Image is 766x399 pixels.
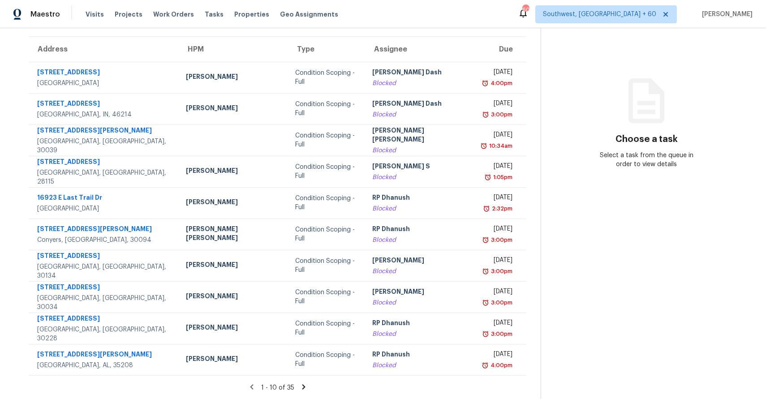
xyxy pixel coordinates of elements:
[489,79,512,88] div: 4:00pm
[295,225,358,243] div: Condition Scoping - Full
[372,193,467,204] div: RP Dhanush
[489,330,512,339] div: 3:00pm
[37,168,172,186] div: [GEOGRAPHIC_DATA], [GEOGRAPHIC_DATA], 28115
[482,193,512,204] div: [DATE]
[37,193,172,204] div: 16923 E Last Trail Dr
[115,10,142,19] span: Projects
[205,11,224,17] span: Tasks
[295,100,358,118] div: Condition Scoping - Full
[594,151,699,169] div: Select a task from the queue in order to view details
[288,37,365,62] th: Type
[372,162,467,173] div: [PERSON_NAME] S
[186,323,281,334] div: [PERSON_NAME]
[487,142,512,150] div: 10:34am
[372,298,467,307] div: Blocked
[372,110,467,119] div: Blocked
[372,267,467,276] div: Blocked
[37,110,172,119] div: [GEOGRAPHIC_DATA], IN, 46214
[261,385,294,391] span: 1 - 10 of 35
[234,10,269,19] span: Properties
[489,298,512,307] div: 3:00pm
[153,10,194,19] span: Work Orders
[37,157,172,168] div: [STREET_ADDRESS]
[489,361,512,370] div: 4:00pm
[522,5,529,14] div: 602
[482,318,512,330] div: [DATE]
[186,72,281,83] div: [PERSON_NAME]
[482,79,489,88] img: Overdue Alarm Icon
[295,257,358,275] div: Condition Scoping - Full
[489,267,512,276] div: 3:00pm
[543,10,656,19] span: Southwest, [GEOGRAPHIC_DATA] + 60
[482,256,512,267] div: [DATE]
[186,224,281,245] div: [PERSON_NAME] [PERSON_NAME]
[480,142,487,150] img: Overdue Alarm Icon
[37,137,172,155] div: [GEOGRAPHIC_DATA], [GEOGRAPHIC_DATA], 30039
[615,135,678,144] h3: Choose a task
[186,260,281,271] div: [PERSON_NAME]
[484,173,491,182] img: Overdue Alarm Icon
[295,288,358,306] div: Condition Scoping - Full
[37,126,172,137] div: [STREET_ADDRESS][PERSON_NAME]
[37,283,172,294] div: [STREET_ADDRESS]
[489,236,512,245] div: 3:00pm
[482,162,512,173] div: [DATE]
[482,350,512,361] div: [DATE]
[372,350,467,361] div: RP Dhanush
[37,325,172,343] div: [GEOGRAPHIC_DATA], [GEOGRAPHIC_DATA], 30228
[37,251,172,262] div: [STREET_ADDRESS]
[280,10,338,19] span: Geo Assignments
[372,256,467,267] div: [PERSON_NAME]
[482,330,489,339] img: Overdue Alarm Icon
[37,314,172,325] div: [STREET_ADDRESS]
[37,99,172,110] div: [STREET_ADDRESS]
[295,319,358,337] div: Condition Scoping - Full
[186,354,281,365] div: [PERSON_NAME]
[372,287,467,298] div: [PERSON_NAME]
[37,68,172,79] div: [STREET_ADDRESS]
[372,204,467,213] div: Blocked
[372,126,467,146] div: [PERSON_NAME] [PERSON_NAME]
[483,204,490,213] img: Overdue Alarm Icon
[186,103,281,115] div: [PERSON_NAME]
[474,37,526,62] th: Due
[372,79,467,88] div: Blocked
[295,163,358,180] div: Condition Scoping - Full
[86,10,104,19] span: Visits
[482,224,512,236] div: [DATE]
[37,79,172,88] div: [GEOGRAPHIC_DATA]
[372,318,467,330] div: RP Dhanush
[186,292,281,303] div: [PERSON_NAME]
[489,110,512,119] div: 3:00pm
[37,224,172,236] div: [STREET_ADDRESS][PERSON_NAME]
[365,37,474,62] th: Assignee
[30,10,60,19] span: Maestro
[37,361,172,370] div: [GEOGRAPHIC_DATA], AL, 35208
[372,68,467,79] div: [PERSON_NAME] Dash
[372,361,467,370] div: Blocked
[29,37,179,62] th: Address
[372,146,467,155] div: Blocked
[491,173,512,182] div: 1:05pm
[372,330,467,339] div: Blocked
[698,10,753,19] span: [PERSON_NAME]
[37,350,172,361] div: [STREET_ADDRESS][PERSON_NAME]
[482,361,489,370] img: Overdue Alarm Icon
[490,204,512,213] div: 2:32pm
[179,37,288,62] th: HPM
[295,194,358,212] div: Condition Scoping - Full
[372,224,467,236] div: RP Dhanush
[186,197,281,209] div: [PERSON_NAME]
[295,131,358,149] div: Condition Scoping - Full
[482,68,512,79] div: [DATE]
[482,99,512,110] div: [DATE]
[482,267,489,276] img: Overdue Alarm Icon
[482,236,489,245] img: Overdue Alarm Icon
[372,99,467,110] div: [PERSON_NAME] Dash
[372,173,467,182] div: Blocked
[482,287,512,298] div: [DATE]
[295,69,358,86] div: Condition Scoping - Full
[37,262,172,280] div: [GEOGRAPHIC_DATA], [GEOGRAPHIC_DATA], 30134
[372,236,467,245] div: Blocked
[37,204,172,213] div: [GEOGRAPHIC_DATA]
